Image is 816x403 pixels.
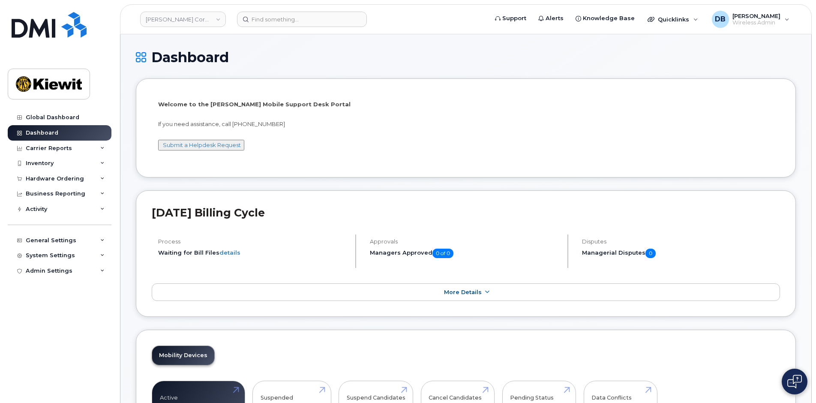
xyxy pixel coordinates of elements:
h4: Disputes [582,238,780,245]
li: Waiting for Bill Files [158,249,348,257]
img: Open chat [787,375,802,388]
h4: Approvals [370,238,560,245]
a: Mobility Devices [152,346,214,365]
h5: Managers Approved [370,249,560,258]
span: More Details [444,289,482,295]
a: details [219,249,240,256]
button: Submit a Helpdesk Request [158,140,244,150]
p: If you need assistance, call [PHONE_NUMBER] [158,120,774,128]
p: Welcome to the [PERSON_NAME] Mobile Support Desk Portal [158,100,774,108]
a: Submit a Helpdesk Request [163,141,241,148]
h5: Managerial Disputes [582,249,780,258]
h2: [DATE] Billing Cycle [152,206,780,219]
span: 0 [645,249,656,258]
span: 0 of 0 [432,249,453,258]
h4: Process [158,238,348,245]
h1: Dashboard [136,50,796,65]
